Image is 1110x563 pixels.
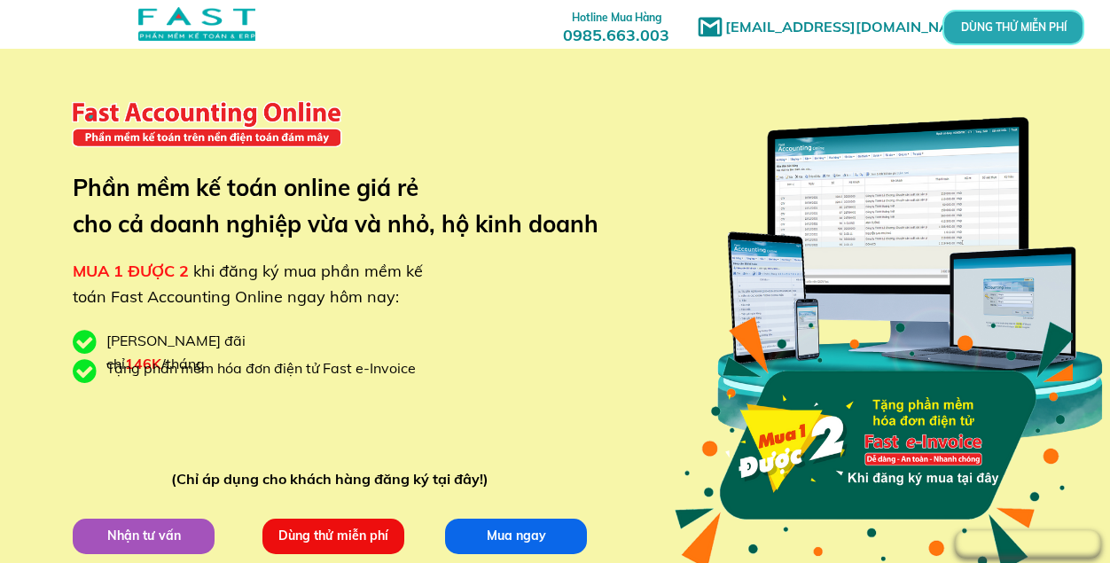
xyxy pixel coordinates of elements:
[992,23,1035,33] p: DÙNG THỬ MIỄN PHÍ
[73,169,625,243] h3: Phần mềm kế toán online giá rẻ cho cả doanh nghiệp vừa và nhỏ, hộ kinh doanh
[572,11,661,24] span: Hotline Mua Hàng
[125,355,161,372] span: 146K
[106,357,429,380] div: Tặng phần mềm hóa đơn điện tử Fast e-Invoice
[73,261,423,307] span: khi đăng ký mua phần mềm kế toán Fast Accounting Online ngay hôm nay:
[73,518,215,553] p: Nhận tư vấn
[543,6,689,44] h3: 0985.663.003
[171,468,496,491] div: (Chỉ áp dụng cho khách hàng đăng ký tại đây!)
[73,261,189,281] span: MUA 1 ĐƯỢC 2
[106,330,337,375] div: [PERSON_NAME] đãi chỉ /tháng
[445,518,587,553] p: Mua ngay
[262,518,404,553] p: Dùng thử miễn phí
[725,16,987,39] h1: [EMAIL_ADDRESS][DOMAIN_NAME]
